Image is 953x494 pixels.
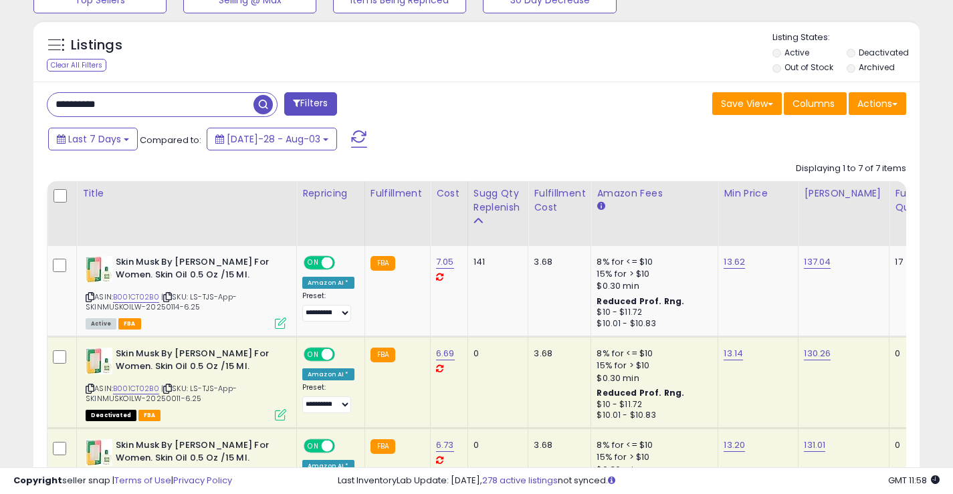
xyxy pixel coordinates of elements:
[113,383,159,394] a: B001CT02B0
[597,256,708,268] div: 8% for <= $10
[804,255,831,269] a: 137.04
[597,307,708,318] div: $10 - $11.72
[597,399,708,410] div: $10 - $11.72
[302,277,354,289] div: Amazon AI *
[86,348,112,374] img: 41KHA8oIVfL._SL40_.jpg
[436,439,454,452] a: 6.73
[534,187,585,215] div: Fulfillment Cost
[724,347,743,360] a: 13.14
[140,134,201,146] span: Compared to:
[597,268,708,280] div: 15% for > $10
[895,439,936,451] div: 0
[118,318,141,330] span: FBA
[13,474,62,487] strong: Copyright
[597,187,712,201] div: Amazon Fees
[302,383,354,413] div: Preset:
[86,348,286,419] div: ASIN:
[534,348,580,360] div: 3.68
[597,387,684,398] b: Reduced Prof. Rng.
[534,256,580,268] div: 3.68
[597,295,684,307] b: Reduced Prof. Rng.
[207,128,337,150] button: [DATE]-28 - Aug-03
[305,349,322,360] span: ON
[784,47,809,58] label: Active
[724,439,745,452] a: 13.20
[804,187,883,201] div: [PERSON_NAME]
[804,439,825,452] a: 131.01
[173,474,232,487] a: Privacy Policy
[792,97,835,110] span: Columns
[473,439,518,451] div: 0
[86,256,286,328] div: ASIN:
[534,439,580,451] div: 3.68
[859,61,895,73] label: Archived
[305,257,322,269] span: ON
[597,372,708,384] div: $0.30 min
[597,348,708,360] div: 8% for <= $10
[482,474,558,487] a: 278 active listings
[333,257,354,269] span: OFF
[370,256,395,271] small: FBA
[467,181,528,246] th: Please note that this number is a calculation based on your required days of coverage and your ve...
[712,92,782,115] button: Save View
[436,255,454,269] a: 7.05
[333,349,354,360] span: OFF
[724,187,792,201] div: Min Price
[114,474,171,487] a: Terms of Use
[227,132,320,146] span: [DATE]-28 - Aug-03
[86,383,237,403] span: | SKU: LS-TJS-App-SKINMUSKOILW-20250011-6.25
[597,318,708,330] div: $10.01 - $10.83
[597,280,708,292] div: $0.30 min
[895,348,936,360] div: 0
[284,92,336,116] button: Filters
[370,439,395,454] small: FBA
[597,201,605,213] small: Amazon Fees.
[338,475,940,487] div: Last InventoryLab Update: [DATE], not synced.
[86,291,237,312] span: | SKU: LS-TJS-App-SKINMUSKOILW-20250114-6.25
[436,347,455,360] a: 6.69
[86,318,116,330] span: All listings currently available for purchase on Amazon
[859,47,909,58] label: Deactivated
[597,439,708,451] div: 8% for <= $10
[597,360,708,372] div: 15% for > $10
[47,59,106,72] div: Clear All Filters
[597,410,708,421] div: $10.01 - $10.83
[86,410,136,421] span: All listings that are unavailable for purchase on Amazon for any reason other than out-of-stock
[895,256,936,268] div: 17
[370,348,395,362] small: FBA
[302,368,354,380] div: Amazon AI *
[302,187,359,201] div: Repricing
[48,128,138,150] button: Last 7 Days
[370,187,425,201] div: Fulfillment
[82,187,291,201] div: Title
[796,162,906,175] div: Displaying 1 to 7 of 7 items
[473,187,523,215] div: Sugg Qty Replenish
[302,291,354,322] div: Preset:
[333,441,354,452] span: OFF
[71,36,122,55] h5: Listings
[138,410,161,421] span: FBA
[772,31,920,44] p: Listing States:
[784,92,847,115] button: Columns
[804,347,831,360] a: 130.26
[68,132,121,146] span: Last 7 Days
[724,255,745,269] a: 13.62
[113,291,159,303] a: B001CT02B0
[116,439,278,467] b: Skin Musk By [PERSON_NAME] For Women. Skin Oil 0.5 Oz /15 Ml.
[116,348,278,376] b: Skin Musk By [PERSON_NAME] For Women. Skin Oil 0.5 Oz /15 Ml.
[13,475,232,487] div: seller snap | |
[849,92,906,115] button: Actions
[305,441,322,452] span: ON
[473,256,518,268] div: 141
[888,474,940,487] span: 2025-08-11 11:58 GMT
[597,451,708,463] div: 15% for > $10
[436,187,462,201] div: Cost
[784,61,833,73] label: Out of Stock
[86,439,112,466] img: 41KHA8oIVfL._SL40_.jpg
[86,256,112,283] img: 41KHA8oIVfL._SL40_.jpg
[116,256,278,284] b: Skin Musk By [PERSON_NAME] For Women. Skin Oil 0.5 Oz /15 Ml.
[895,187,941,215] div: Fulfillable Quantity
[473,348,518,360] div: 0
